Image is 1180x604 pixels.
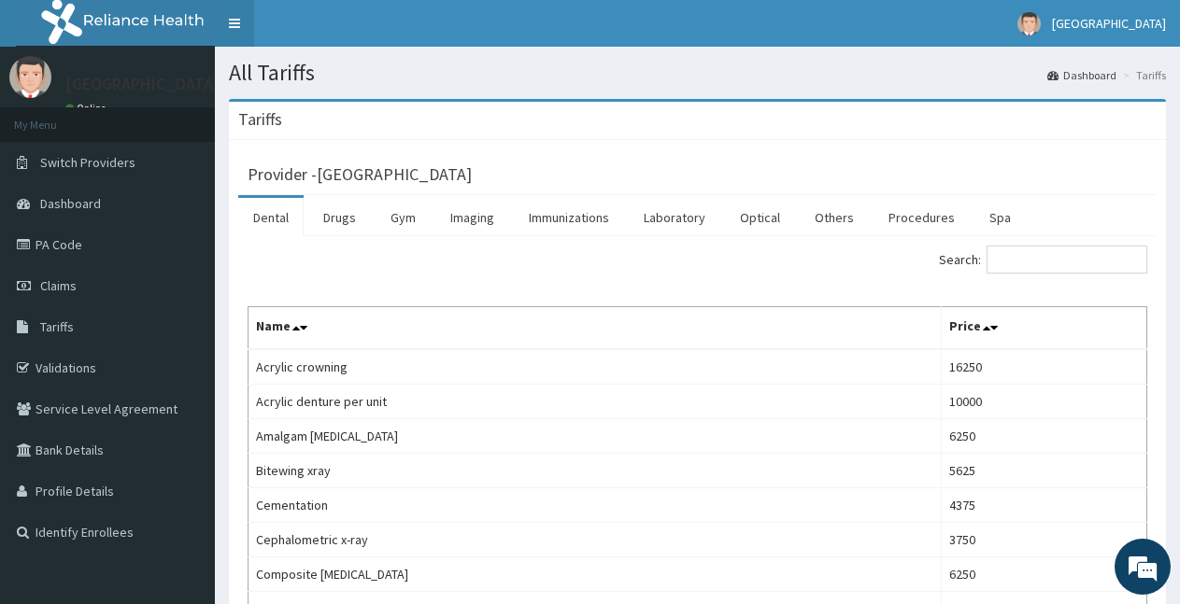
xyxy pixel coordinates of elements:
a: Immunizations [514,198,624,237]
span: We're online! [108,182,258,371]
a: Imaging [435,198,509,237]
td: Bitewing xray [249,454,942,488]
td: 5625 [941,454,1146,488]
textarea: Type your message and hit 'Enter' [9,404,356,470]
a: Online [65,102,110,115]
a: Procedures [874,198,970,237]
span: Claims [40,277,77,294]
td: Cementation [249,488,942,523]
span: [GEOGRAPHIC_DATA] [1052,15,1166,32]
p: [GEOGRAPHIC_DATA] [65,76,220,92]
li: Tariffs [1118,67,1166,83]
span: Dashboard [40,195,101,212]
td: Acrylic crowning [249,349,942,385]
td: Cephalometric x-ray [249,523,942,557]
th: Price [941,307,1146,350]
span: Switch Providers [40,154,135,171]
span: Tariffs [40,318,74,335]
td: 10000 [941,385,1146,419]
td: Acrylic denture per unit [249,385,942,419]
td: Composite [MEDICAL_DATA] [249,557,942,592]
input: Search: [987,246,1147,274]
div: Minimize live chat window [306,9,351,54]
a: Gym [376,198,431,237]
h1: All Tariffs [229,61,1166,85]
td: Amalgam [MEDICAL_DATA] [249,419,942,454]
td: 4375 [941,488,1146,523]
label: Search: [939,246,1147,274]
h3: Provider - [GEOGRAPHIC_DATA] [248,166,472,183]
a: Others [800,198,869,237]
a: Dashboard [1047,67,1116,83]
td: 6250 [941,557,1146,592]
td: 3750 [941,523,1146,557]
div: Chat with us now [97,105,314,129]
a: Spa [974,198,1026,237]
a: Optical [725,198,795,237]
td: 16250 [941,349,1146,385]
h3: Tariffs [238,111,282,128]
img: User Image [1017,12,1041,35]
td: 6250 [941,419,1146,454]
th: Name [249,307,942,350]
a: Laboratory [629,198,720,237]
img: d_794563401_company_1708531726252_794563401 [35,93,76,140]
a: Dental [238,198,304,237]
a: Drugs [308,198,371,237]
img: User Image [9,56,51,98]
